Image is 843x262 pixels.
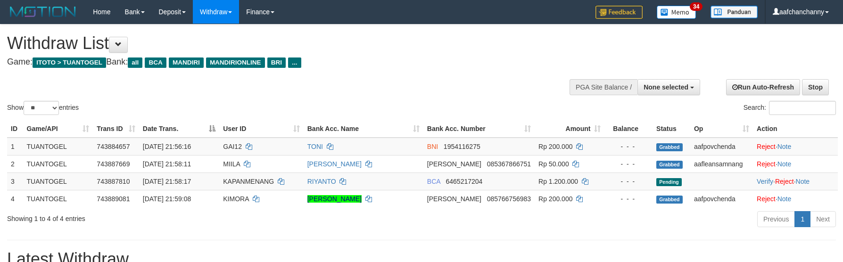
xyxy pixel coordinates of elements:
[535,120,604,138] th: Amount: activate to sort column ascending
[97,195,130,203] span: 743889081
[608,194,649,204] div: - - -
[757,211,795,227] a: Previous
[595,6,643,19] img: Feedback.jpg
[427,160,481,168] span: [PERSON_NAME]
[427,195,481,203] span: [PERSON_NAME]
[307,195,362,203] a: [PERSON_NAME]
[757,195,776,203] a: Reject
[7,57,553,67] h4: Game: Bank:
[753,190,838,207] td: ·
[802,79,829,95] a: Stop
[423,120,535,138] th: Bank Acc. Number: activate to sort column ascending
[128,57,142,68] span: all
[644,83,688,91] span: None selected
[796,178,810,185] a: Note
[223,195,248,203] span: KIMORA
[97,178,130,185] span: 743887810
[143,178,191,185] span: [DATE] 21:58:17
[427,178,440,185] span: BCA
[267,57,286,68] span: BRI
[777,195,792,203] a: Note
[307,178,336,185] a: RIYANTO
[753,138,838,156] td: ·
[608,142,649,151] div: - - -
[608,177,649,186] div: - - -
[24,101,59,115] select: Showentries
[307,143,323,150] a: TONI
[33,57,106,68] span: ITOTO > TUANTOGEL
[7,172,23,190] td: 3
[656,196,683,204] span: Grabbed
[223,178,274,185] span: KAPANMENANG
[143,160,191,168] span: [DATE] 21:58:11
[487,195,531,203] span: Copy 085766756983 to clipboard
[219,120,303,138] th: User ID: activate to sort column ascending
[288,57,301,68] span: ...
[97,160,130,168] span: 743887669
[143,195,191,203] span: [DATE] 21:59:08
[753,172,838,190] td: · ·
[690,2,702,11] span: 34
[304,120,423,138] th: Bank Acc. Name: activate to sort column ascending
[7,155,23,172] td: 2
[794,211,810,227] a: 1
[446,178,483,185] span: Copy 6465217204 to clipboard
[604,120,653,138] th: Balance
[23,155,93,172] td: TUANTOGEL
[538,195,572,203] span: Rp 200.000
[757,160,776,168] a: Reject
[93,120,139,138] th: Trans ID: activate to sort column ascending
[653,120,690,138] th: Status
[7,101,79,115] label: Show entries
[769,101,836,115] input: Search:
[690,190,753,207] td: aafpovchenda
[7,120,23,138] th: ID
[538,143,572,150] span: Rp 200.000
[690,120,753,138] th: Op: activate to sort column ascending
[726,79,800,95] a: Run Auto-Refresh
[427,143,438,150] span: BNI
[23,190,93,207] td: TUANTOGEL
[444,143,480,150] span: Copy 1954116275 to clipboard
[711,6,758,18] img: panduan.png
[223,143,242,150] span: GAI12
[810,211,836,227] a: Next
[7,190,23,207] td: 4
[145,57,166,68] span: BCA
[143,143,191,150] span: [DATE] 21:56:16
[744,101,836,115] label: Search:
[753,120,838,138] th: Action
[777,160,792,168] a: Note
[757,178,773,185] a: Verify
[538,160,569,168] span: Rp 50.000
[757,143,776,150] a: Reject
[656,178,682,186] span: Pending
[777,143,792,150] a: Note
[23,172,93,190] td: TUANTOGEL
[775,178,794,185] a: Reject
[657,6,696,19] img: Button%20Memo.svg
[690,138,753,156] td: aafpovchenda
[487,160,531,168] span: Copy 085367866751 to clipboard
[608,159,649,169] div: - - -
[97,143,130,150] span: 743884657
[139,120,219,138] th: Date Trans.: activate to sort column descending
[7,138,23,156] td: 1
[538,178,578,185] span: Rp 1.200.000
[169,57,204,68] span: MANDIRI
[753,155,838,172] td: ·
[223,160,240,168] span: MIILA
[7,34,553,53] h1: Withdraw List
[23,120,93,138] th: Game/API: activate to sort column ascending
[570,79,637,95] div: PGA Site Balance /
[7,5,79,19] img: MOTION_logo.png
[656,143,683,151] span: Grabbed
[307,160,362,168] a: [PERSON_NAME]
[637,79,700,95] button: None selected
[206,57,265,68] span: MANDIRIONLINE
[690,155,753,172] td: aafleansamnang
[23,138,93,156] td: TUANTOGEL
[7,210,344,223] div: Showing 1 to 4 of 4 entries
[656,161,683,169] span: Grabbed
